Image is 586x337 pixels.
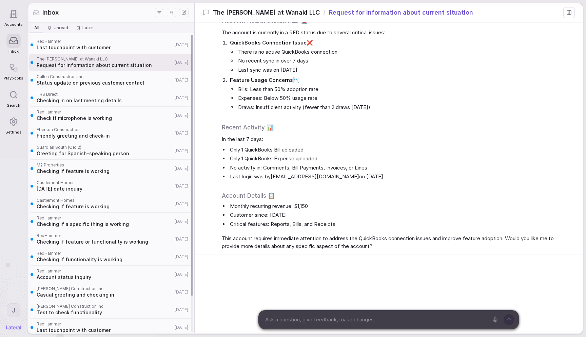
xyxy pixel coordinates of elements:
li: Last login was by on [DATE] [229,173,569,181]
strong: Feature Usage Concerns [230,77,293,83]
span: Search [7,103,20,108]
span: Friendly greeting and check-in [37,132,173,139]
span: Account status inquiry [37,274,173,281]
span: [DATE] [175,289,188,295]
span: Checking if feature is working [37,203,173,210]
span: Checking if functionality is working [37,256,173,263]
span: [DATE] [175,60,188,65]
li: Only 1 QuickBooks Bill uploaded [229,146,569,154]
li: No recent sync in over 7 days [237,57,569,65]
span: [DATE] [175,42,188,48]
span: RedHammer [37,251,173,256]
li: Customer since: [DATE] [229,211,569,219]
h3: Recent Activity 📊 [222,123,569,131]
span: Castlemont Homes [37,180,173,185]
button: Display settings [167,8,176,17]
span: [PERSON_NAME] Construction Inc. [37,304,173,309]
span: Cullen Construction, Inc. [37,74,173,79]
a: [EMAIL_ADDRESS][DOMAIN_NAME] [271,173,359,181]
a: RedHammerChecking if feature or functionality is working[DATE] [29,230,192,248]
span: Last touchpoint with customer [37,327,173,334]
span: Status update on previous customer contact [37,79,173,86]
a: [PERSON_NAME] Construction Inc.Test to check functionality[DATE] [29,301,192,319]
li: Expenses: Below 50% usage rate [237,94,569,102]
strong: QuickBooks Connection Issue [230,39,307,46]
span: [DATE] [175,201,188,207]
span: Inbox [8,49,19,54]
a: Eberson ConstructionFriendly greeting and check-in[DATE] [29,124,192,142]
span: TRS Direct [37,92,173,97]
li: Draws: Insufficient activity (fewer than 2 draws [DATE]) [237,104,569,111]
span: M2 Properties [37,162,173,168]
span: Checking if feature or functionality is working [37,238,173,245]
span: Casual greeting and checking in [37,291,173,298]
span: Unread [54,25,68,31]
span: Later [82,25,93,31]
a: M2 PropertiesChecking if feature is working[DATE] [29,160,192,177]
span: Last touchpoint with customer [37,44,173,51]
span: Castlemont Homes [37,198,173,203]
li: Bills: Less than 50% adoption rate [237,86,569,93]
a: Inbox [4,30,23,57]
span: Checking if feature is working [37,168,173,175]
li: Last sync was on [DATE] [237,66,569,74]
span: RedHammer [37,109,173,115]
span: [DATE] [175,219,188,224]
li: There is no active QuickBooks connection [237,48,569,56]
a: Castlemont HomesChecking if feature is working[DATE] [29,195,192,213]
a: RedHammerAccount status inquiry[DATE] [29,266,192,283]
a: Accounts [4,3,23,30]
a: TRS DirectChecking in on last meeting details[DATE] [29,89,192,107]
span: Request for information about current situation [37,62,173,69]
span: [DATE] [175,148,188,154]
a: RedHammerCheck if microphone is working[DATE] [29,107,192,124]
span: Check if microphone is working [37,115,173,122]
span: Eberson Construction [37,127,173,132]
span: Greeting for Spanish-speaking person [37,150,173,157]
span: [DATE] [175,113,188,118]
span: All [34,25,39,31]
span: ❌ [230,39,569,47]
li: Critical features: Reports, Bills, and Receipts [229,220,569,228]
span: Checking in on last meeting details [37,97,173,104]
span: RedHammer [37,321,173,327]
a: Settings [4,111,23,138]
span: [DATE] [175,77,188,83]
span: [PERSON_NAME] Construction Inc. [37,286,173,291]
span: [DATE] [175,307,188,313]
span: [DATE] [175,272,188,277]
a: RedHammerChecking if functionality is working[DATE] [29,248,192,266]
span: / [323,8,326,17]
span: J [12,306,16,315]
span: [DATE] [175,325,188,330]
span: 📉 [230,76,569,84]
span: Accounts [4,22,23,27]
span: RedHammer [37,233,173,238]
span: [DATE] date inquiry [37,185,173,192]
img: Lateral [6,325,21,330]
a: RedHammerLast touchpoint with customer[DATE] [29,319,192,336]
span: [DATE] [175,166,188,171]
li: Monthly recurring revenue: $1,150 [229,202,569,210]
a: RedHammerChecking if a specific thing is working[DATE] [29,213,192,230]
li: No activity in: Comments, Bill Payments, Invoices, or Lines [229,164,569,172]
button: Filters [155,8,164,17]
span: RedHammer [37,215,173,221]
span: Inbox [42,8,59,17]
span: [DATE] [175,254,188,260]
a: Playbooks [4,57,23,84]
h3: Account Details 📋 [222,192,569,200]
span: Test to check functionality [37,309,173,316]
a: Castlemont Homes[DATE] date inquiry[DATE] [29,177,192,195]
span: [DATE] [175,130,188,136]
span: [DATE] [175,95,188,101]
span: In the last 7 days: [222,136,569,143]
span: [DATE] [175,183,188,189]
li: Only 1 QuickBooks Expense uploaded [229,155,569,163]
span: Guardian South (Old 2) [37,145,173,150]
button: New thread [179,8,189,17]
span: Request for information about current situation [329,8,473,17]
a: RedHammerLast touchpoint with customer[DATE] [29,36,192,54]
span: Playbooks [4,76,23,81]
span: This account requires immediate attention to address the QuickBooks connection issues and improve... [222,235,569,250]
